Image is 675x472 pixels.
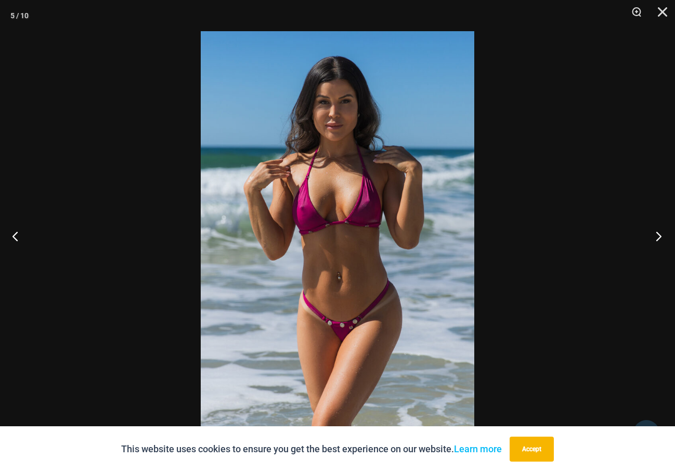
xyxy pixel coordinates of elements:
a: Learn more [454,443,502,454]
img: Tight Rope Pink 319 Top 4212 Micro 05 [201,31,474,441]
p: This website uses cookies to ensure you get the best experience on our website. [121,441,502,457]
button: Accept [510,437,554,462]
button: Next [636,210,675,262]
div: 5 / 10 [10,8,29,23]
